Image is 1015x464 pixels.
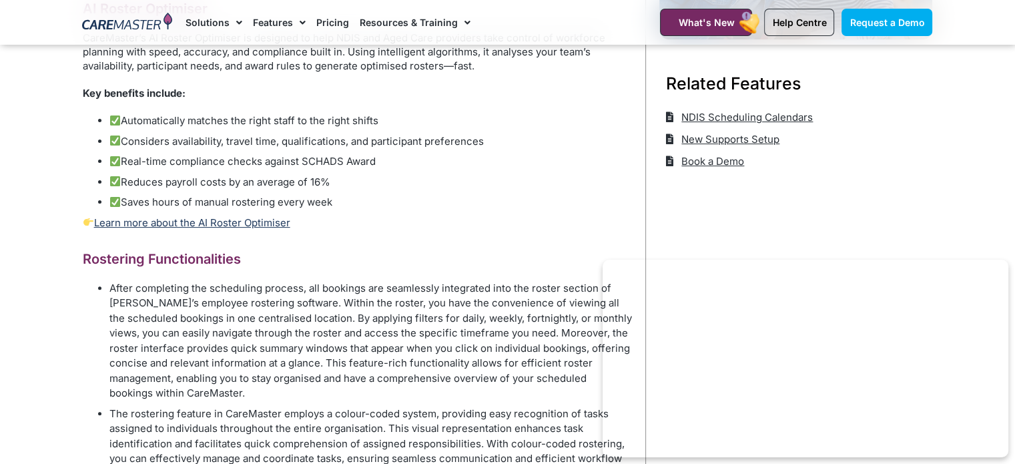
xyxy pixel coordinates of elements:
[83,250,632,268] h2: Rostering Functionalities
[110,136,120,146] img: ✅
[110,115,120,126] img: ✅
[666,128,780,150] a: New Supports Setup
[109,113,632,129] li: Automatically matches the right staff to the right shifts
[83,31,632,73] p: CareMaster’s AI Roster Optimiser is designed to help NDIS and Aged Care providers take control of...
[850,17,924,28] span: Request a Demo
[660,9,752,36] a: What's New
[666,71,926,95] h3: Related Features
[841,9,932,36] a: Request a Demo
[110,197,120,207] img: ✅
[772,17,826,28] span: Help Centre
[666,150,745,172] a: Book a Demo
[109,175,632,190] li: Reduces payroll costs by an average of 16%
[678,17,734,28] span: What's New
[110,176,120,186] img: ✅
[678,150,744,172] span: Book a Demo
[764,9,834,36] a: Help Centre
[83,87,186,99] strong: Key benefits include:
[109,281,632,401] li: After completing the scheduling process, all bookings are seamlessly integrated into the roster s...
[678,106,813,128] span: NDIS Scheduling Calendars
[83,216,290,229] a: Learn more about the AI Roster Optimiser
[603,260,1008,457] iframe: Popup CTA
[678,128,779,150] span: New Supports Setup
[82,13,172,33] img: CareMaster Logo
[109,195,632,210] li: Saves hours of manual rostering every week
[666,106,813,128] a: NDIS Scheduling Calendars
[109,134,632,150] li: Considers availability, travel time, qualifications, and participant preferences
[109,154,632,170] li: Real-time compliance checks against SCHADS Award
[110,156,120,166] img: ✅
[83,217,93,227] img: 👉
